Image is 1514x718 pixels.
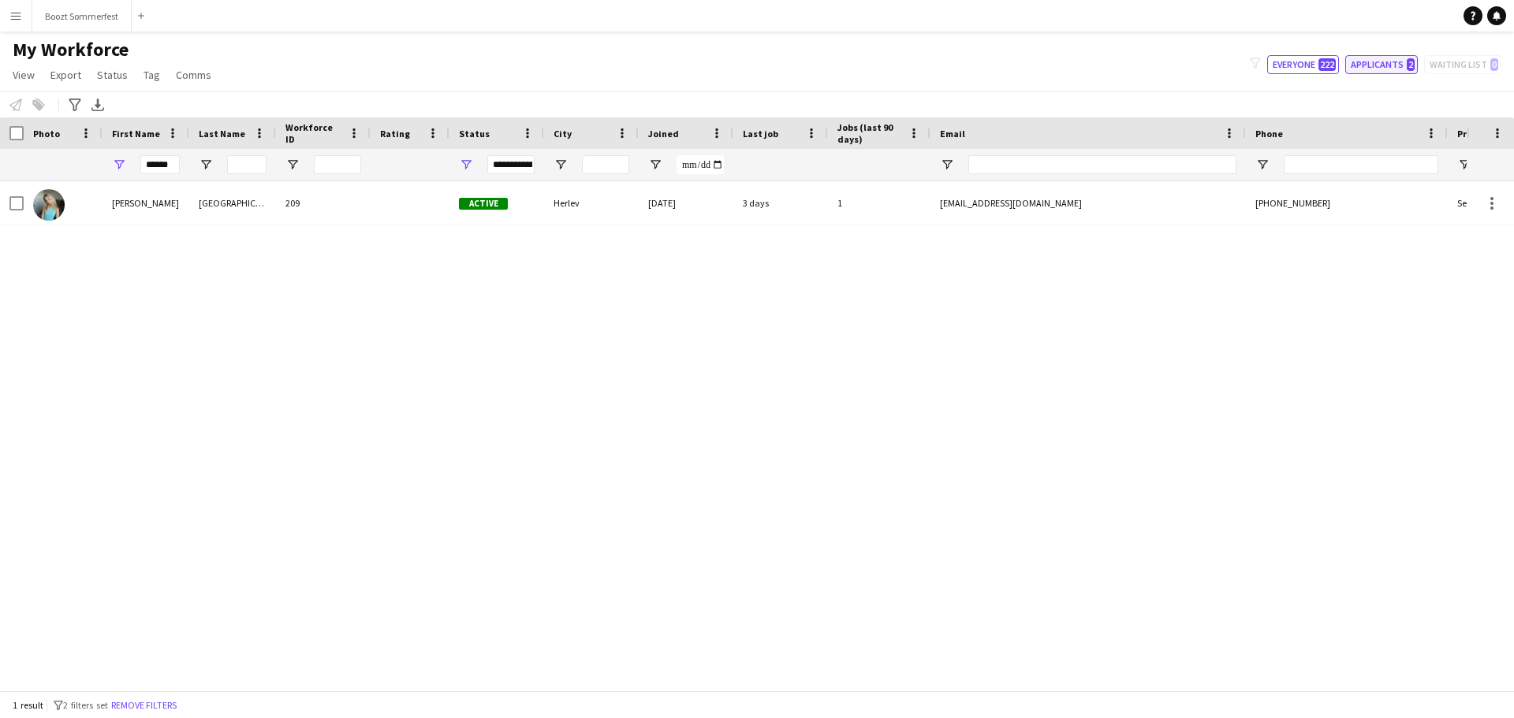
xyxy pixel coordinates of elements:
button: Open Filter Menu [285,158,300,172]
div: Herlev [544,181,639,225]
span: Last Name [199,128,245,140]
a: Status [91,65,134,85]
span: Export [50,68,81,82]
span: View [13,68,35,82]
button: Open Filter Menu [1255,158,1270,172]
div: [PERSON_NAME] [103,181,189,225]
button: Remove filters [108,697,180,714]
span: Joined [648,128,679,140]
span: 2 [1407,58,1415,71]
a: View [6,65,41,85]
span: Last job [743,128,778,140]
a: Tag [137,65,166,85]
span: 222 [1318,58,1336,71]
a: Comms [170,65,218,85]
span: Rating [380,128,410,140]
span: Profile [1457,128,1489,140]
button: Everyone222 [1267,55,1339,74]
span: 2 filters set [63,699,108,711]
span: Status [97,68,128,82]
div: [EMAIL_ADDRESS][DOMAIN_NAME] [930,181,1246,225]
button: Open Filter Menu [1457,158,1471,172]
span: Photo [33,128,60,140]
img: Sophie Porsdal [33,189,65,221]
span: Workforce ID [285,121,342,145]
div: [PHONE_NUMBER] [1246,181,1448,225]
button: Open Filter Menu [940,158,954,172]
div: 1 [828,181,930,225]
span: City [554,128,572,140]
input: Phone Filter Input [1284,155,1438,174]
span: Status [459,128,490,140]
app-action-btn: Export XLSX [88,95,107,114]
button: Applicants2 [1345,55,1418,74]
input: First Name Filter Input [140,155,180,174]
div: 209 [276,181,371,225]
input: Joined Filter Input [677,155,724,174]
div: [GEOGRAPHIC_DATA] [189,181,276,225]
div: [DATE] [639,181,733,225]
input: City Filter Input [582,155,629,174]
span: Phone [1255,128,1283,140]
a: Export [44,65,88,85]
span: Tag [144,68,160,82]
button: Open Filter Menu [112,158,126,172]
span: Active [459,198,508,210]
button: Open Filter Menu [459,158,473,172]
span: First Name [112,128,160,140]
input: Workforce ID Filter Input [314,155,361,174]
button: Open Filter Menu [648,158,662,172]
button: Boozt Sommerfest [32,1,132,32]
div: 3 days [733,181,828,225]
input: Last Name Filter Input [227,155,267,174]
input: Email Filter Input [968,155,1236,174]
span: Email [940,128,965,140]
span: My Workforce [13,38,129,61]
button: Open Filter Menu [554,158,568,172]
span: Comms [176,68,211,82]
app-action-btn: Advanced filters [65,95,84,114]
span: Jobs (last 90 days) [837,121,902,145]
button: Open Filter Menu [199,158,213,172]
